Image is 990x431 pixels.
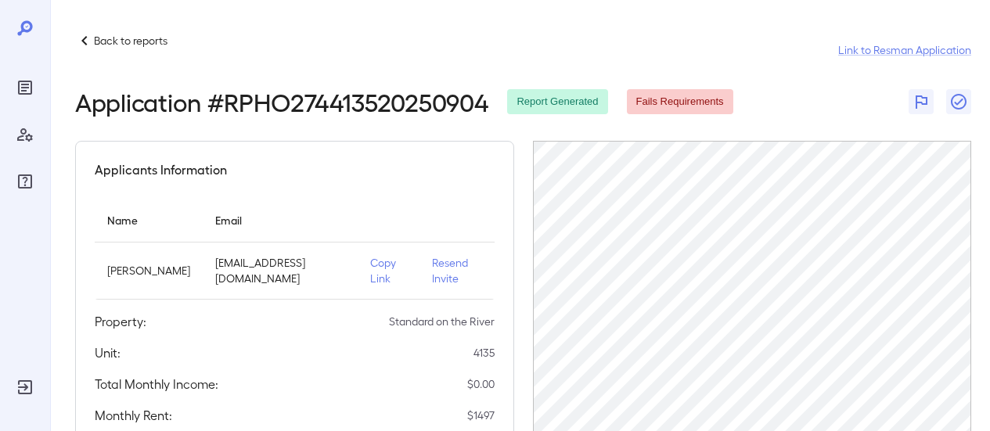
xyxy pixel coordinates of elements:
[95,160,227,179] h5: Applicants Information
[13,75,38,100] div: Reports
[389,314,495,329] p: Standard on the River
[946,89,971,114] button: Close Report
[507,95,607,110] span: Report Generated
[215,255,345,286] p: [EMAIL_ADDRESS][DOMAIN_NAME]
[95,375,218,393] h5: Total Monthly Income:
[432,255,482,286] p: Resend Invite
[95,198,203,242] th: Name
[75,88,488,116] h2: Application # RPHO274413520250904
[473,345,495,361] p: 4135
[13,375,38,400] div: Log Out
[203,198,358,242] th: Email
[467,376,495,392] p: $ 0.00
[370,255,407,286] p: Copy Link
[95,406,172,425] h5: Monthly Rent:
[13,169,38,194] div: FAQ
[95,198,495,300] table: simple table
[627,95,733,110] span: Fails Requirements
[95,312,146,331] h5: Property:
[909,89,934,114] button: Flag Report
[13,122,38,147] div: Manage Users
[838,42,971,58] a: Link to Resman Application
[467,408,495,423] p: $ 1497
[107,263,190,278] p: [PERSON_NAME]
[94,33,167,48] p: Back to reports
[95,343,121,362] h5: Unit:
